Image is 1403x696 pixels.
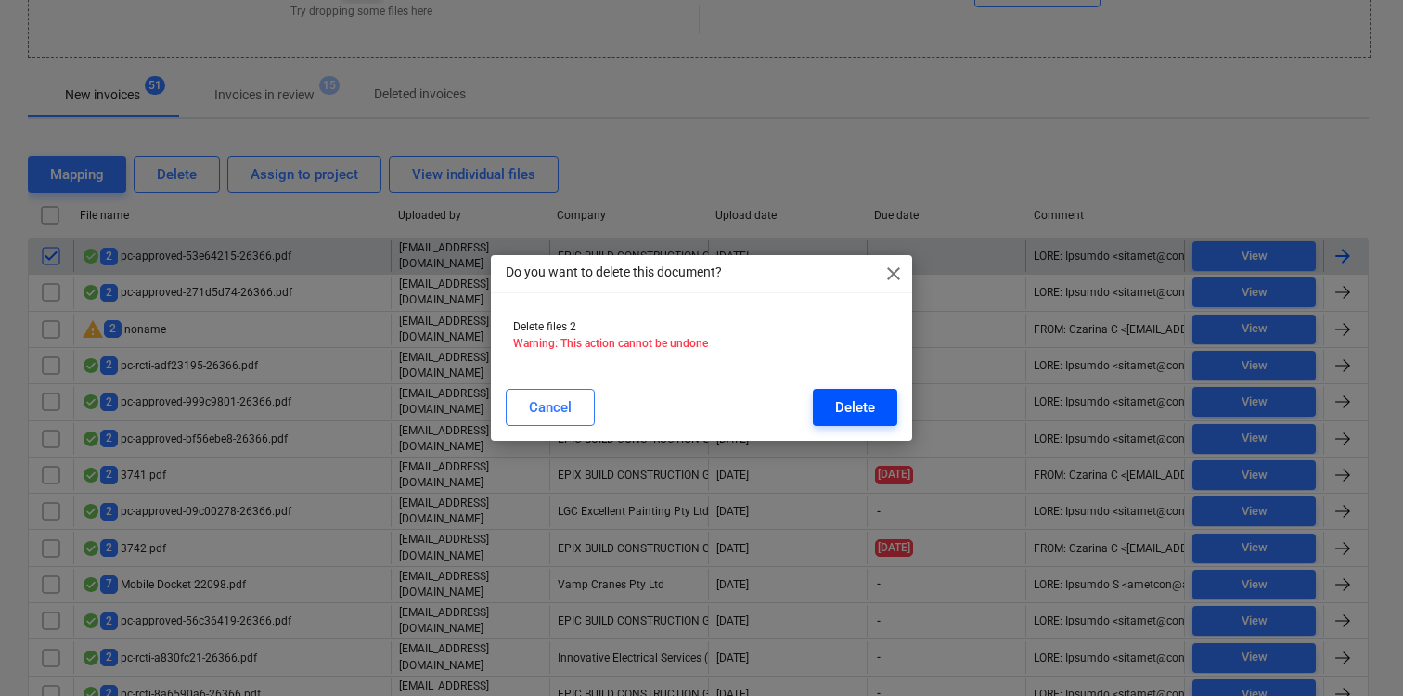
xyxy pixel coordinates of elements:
[506,263,722,282] p: Do you want to delete this document?
[1310,607,1403,696] iframe: Chat Widget
[513,336,890,352] p: Warning: This action cannot be undone
[513,319,890,335] p: Delete files 2
[529,395,572,419] div: Cancel
[506,389,595,426] button: Cancel
[813,389,897,426] button: Delete
[835,395,875,419] div: Delete
[882,263,905,285] span: close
